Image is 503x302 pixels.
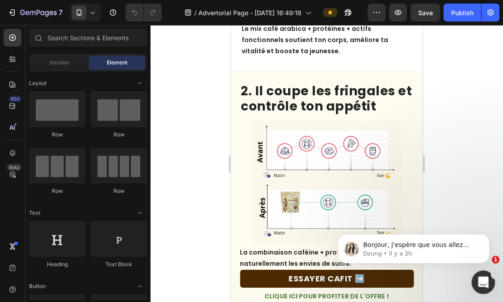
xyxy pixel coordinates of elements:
[21,96,171,218] img: gempages_578471988817822439-f5335ec1-9d7f-41d9-b3bc-bb9b7d589e42.png
[107,59,127,67] span: Element
[231,25,423,302] iframe: Design area
[444,4,481,21] button: Publish
[4,4,67,21] button: 7
[133,279,147,293] span: Toggle open
[50,59,69,67] span: Section
[29,131,85,139] div: Row
[59,7,63,18] p: 7
[194,8,197,17] span: /
[324,215,503,278] iframe: Intercom notifications message
[133,206,147,220] span: Toggle open
[7,164,21,171] div: Beta
[29,260,85,268] div: Heading
[91,131,147,139] div: Row
[91,260,147,268] div: Text Block
[133,76,147,90] span: Toggle open
[9,222,182,278] p: La combinaison caféine + protéines + fibres réduit naturellement les envies de sucre. Ton taux de...
[29,187,85,195] div: Row
[29,79,46,87] span: Layout
[29,29,147,47] input: Search Sections & Elements
[91,187,147,195] div: Row
[418,9,433,17] span: Save
[451,8,474,17] div: Publish
[492,256,500,264] span: 1
[29,209,40,217] span: Text
[126,4,162,21] div: Undo/Redo
[472,271,495,294] iframe: Intercom live chat
[198,8,302,17] span: Advertorial Page - [DATE] 16:49:18
[9,58,183,89] h2: 2. Il coupe les fringales et contrôle ton appétit
[8,95,21,102] div: 450
[411,4,440,21] button: Save
[29,282,46,290] span: Button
